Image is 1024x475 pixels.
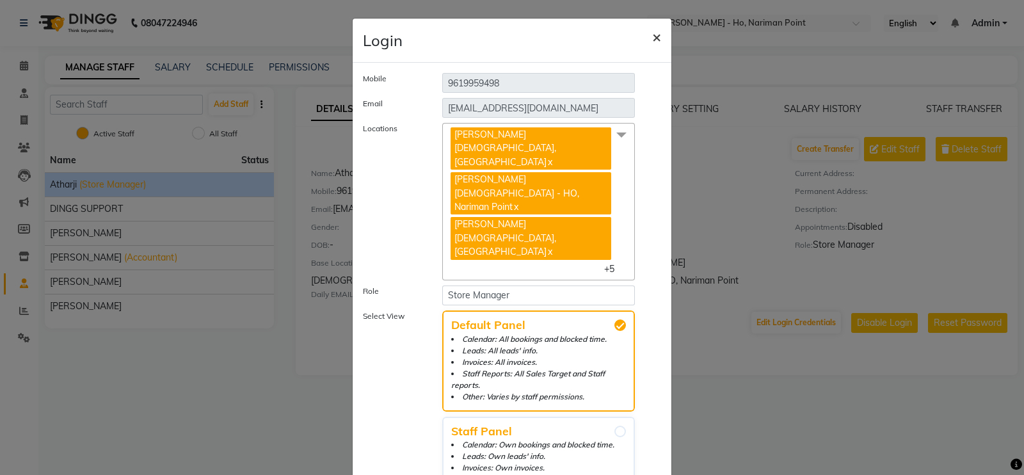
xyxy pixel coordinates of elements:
[353,123,433,275] label: Locations
[451,439,626,451] li: Calendar: Own bookings and blocked time.
[642,19,671,54] button: Close
[614,426,626,437] input: Staff PanelCalendar: Own bookings and blocked time.Leads: Own leads' info.Invoices: Own invoices....
[454,173,579,213] span: [PERSON_NAME][DEMOGRAPHIC_DATA] - HO, Nariman Point
[451,368,626,391] li: Staff Reports: All Sales Target and Staff reports.
[454,129,556,168] span: [PERSON_NAME][DEMOGRAPHIC_DATA], [GEOGRAPHIC_DATA]
[454,218,556,257] span: [PERSON_NAME][DEMOGRAPHIC_DATA], [GEOGRAPHIC_DATA]
[363,29,403,52] h4: Login
[451,357,626,368] li: Invoices: All invoices.
[652,27,661,46] span: ×
[547,246,552,257] a: x
[353,98,433,113] label: Email
[353,286,433,300] label: Role
[451,319,626,331] span: Default Panel
[614,319,626,331] input: Default PanelCalendar: All bookings and blocked time.Leads: All leads' info.Invoices: All invoice...
[451,345,626,357] li: Leads: All leads' info.
[604,263,624,275] span: +5
[442,73,635,93] input: Mobile
[451,426,626,437] span: Staff Panel
[353,73,433,88] label: Mobile
[547,156,552,168] a: x
[451,334,626,345] li: Calendar: All bookings and blocked time.
[451,391,626,403] li: Other: Varies by staff permissions.
[442,98,635,118] input: Email
[451,462,626,474] li: Invoices: Own invoices.
[451,451,626,462] li: Leads: Own leads' info.
[513,201,518,213] a: x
